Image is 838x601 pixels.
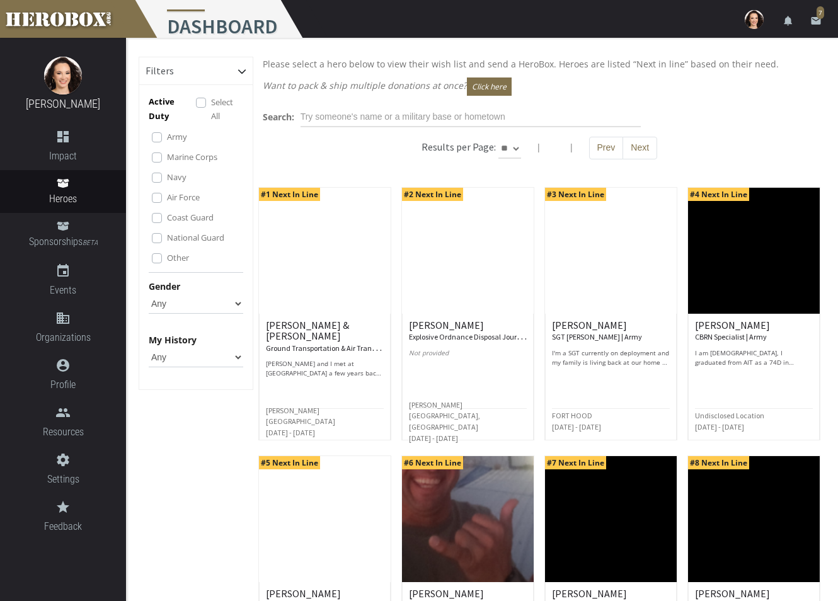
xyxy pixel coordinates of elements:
p: Not provided [409,348,527,367]
span: | [536,141,541,153]
span: #7 Next In Line [545,456,606,469]
label: Air Force [167,190,200,204]
span: #2 Next In Line [402,188,463,201]
label: National Guard [167,231,224,244]
small: [DATE] - [DATE] [552,422,601,432]
input: Try someone's name or a military base or hometown [301,107,641,127]
h6: [PERSON_NAME] & [PERSON_NAME] [266,320,384,353]
small: Undisclosed Location [695,411,764,420]
span: | [569,141,574,153]
h6: Results per Page: [422,140,496,153]
small: [DATE] - [DATE] [695,422,744,432]
h6: [PERSON_NAME] [552,320,670,342]
label: Other [167,251,189,265]
label: Navy [167,170,187,184]
button: Click here [467,77,512,96]
p: I am [DEMOGRAPHIC_DATA], I graduated from AIT as a 74D in January. I’m from [GEOGRAPHIC_DATA][US_... [695,348,813,367]
button: Next [623,137,657,159]
small: SGT [PERSON_NAME] | Army [552,332,642,341]
label: Select All [211,95,243,123]
label: Army [167,130,187,144]
img: user-image [745,10,764,29]
label: My History [149,333,197,347]
i: notifications [783,15,794,26]
small: Ground Transportation & Air Transportation | Air Force [266,341,437,353]
span: 7 [817,6,824,19]
h6: [PERSON_NAME] [409,320,527,342]
h6: [PERSON_NAME] [695,320,813,342]
a: #4 Next In Line [PERSON_NAME] CBRN Specialist | Army I am [DEMOGRAPHIC_DATA], I graduated from AI... [687,187,820,440]
button: Prev [589,137,624,159]
span: #5 Next In Line [259,456,320,469]
span: #6 Next In Line [402,456,463,469]
span: #3 Next In Line [545,188,606,201]
a: #2 Next In Line [PERSON_NAME] Explosive Ordnance Disposal Journeyman | Air Force Not provided [PE... [401,187,534,440]
label: Gender [149,279,180,294]
h6: Filters [146,66,174,77]
small: BETA [83,239,98,247]
a: #1 Next In Line [PERSON_NAME] & [PERSON_NAME] Ground Transportation & Air Transportation | Air Fo... [258,187,391,440]
small: [DATE] - [DATE] [409,433,458,443]
small: [DATE] - [DATE] [266,428,315,437]
small: Explosive Ordnance Disposal Journeyman | Air Force [409,329,577,342]
small: FORT HOOD [552,411,592,420]
span: #1 Next In Line [259,188,320,201]
label: Marine Corps [167,150,217,164]
p: Active Duty [149,94,196,123]
small: [PERSON_NAME][GEOGRAPHIC_DATA], [GEOGRAPHIC_DATA] [409,400,480,432]
a: [PERSON_NAME] [26,97,100,110]
img: image [44,57,82,94]
a: #3 Next In Line [PERSON_NAME] SGT [PERSON_NAME] | Army I'm a SGT currently on deployment and my f... [544,187,677,440]
p: Please select a hero below to view their wish list and send a HeroBox. Heroes are listed “Next in... [263,57,816,71]
small: [PERSON_NAME][GEOGRAPHIC_DATA] [266,406,335,426]
label: Coast Guard [167,210,214,224]
span: #4 Next In Line [688,188,749,201]
p: Want to pack & ship multiple donations at once? [263,77,816,96]
label: Search: [263,110,294,124]
span: #8 Next In Line [688,456,749,469]
p: I'm a SGT currently on deployment and my family is living back at our home on [GEOGRAPHIC_DATA]. ... [552,348,670,367]
small: CBRN Specialist | Army [695,332,767,341]
p: [PERSON_NAME] and I met at [GEOGRAPHIC_DATA] a few years back, and we got married earlier this ye... [266,359,384,378]
i: email [810,15,822,26]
